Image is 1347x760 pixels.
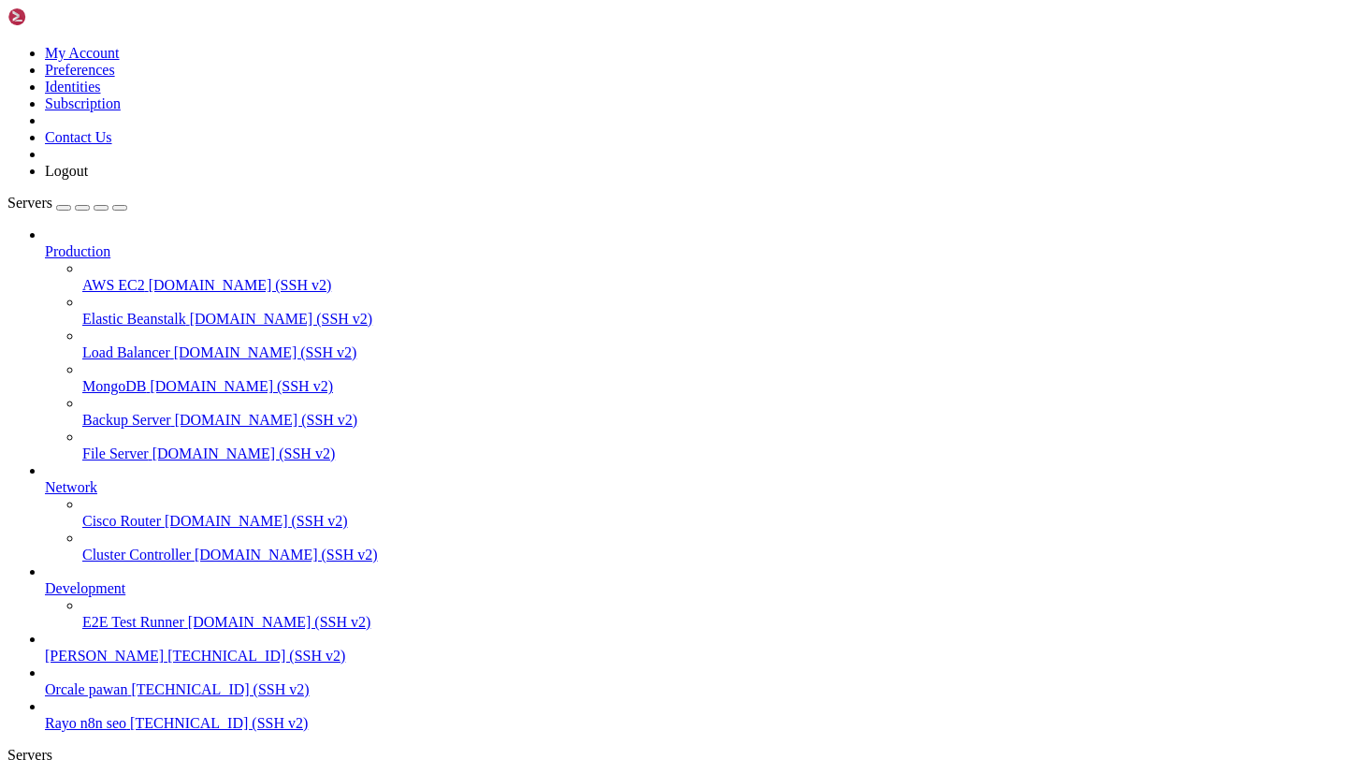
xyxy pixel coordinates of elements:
[45,665,1340,698] li: Orcale pawan [TECHNICAL_ID] (SSH v2)
[130,715,308,731] span: [TECHNICAL_ID] (SSH v2)
[82,412,171,428] span: Backup Server
[45,715,126,731] span: Rayo n8n seo
[45,243,110,259] span: Production
[82,294,1340,328] li: Elastic Beanstalk [DOMAIN_NAME] (SSH v2)
[195,547,378,563] span: [DOMAIN_NAME] (SSH v2)
[149,277,332,293] span: [DOMAIN_NAME] (SSH v2)
[82,513,161,529] span: Cisco Router
[188,614,371,630] span: [DOMAIN_NAME] (SSH v2)
[45,479,97,495] span: Network
[7,195,127,211] a: Servers
[82,361,1340,395] li: MongoDB [DOMAIN_NAME] (SSH v2)
[82,446,149,461] span: File Server
[82,260,1340,294] li: AWS EC2 [DOMAIN_NAME] (SSH v2)
[82,429,1340,462] li: File Server [DOMAIN_NAME] (SSH v2)
[45,129,112,145] a: Contact Us
[82,496,1340,530] li: Cisco Router [DOMAIN_NAME] (SSH v2)
[82,311,1340,328] a: Elastic Beanstalk [DOMAIN_NAME] (SSH v2)
[45,631,1340,665] li: [PERSON_NAME] [TECHNICAL_ID] (SSH v2)
[167,648,345,664] span: [TECHNICAL_ID] (SSH v2)
[45,580,125,596] span: Development
[82,547,191,563] span: Cluster Controller
[45,79,101,95] a: Identities
[82,378,1340,395] a: MongoDB [DOMAIN_NAME] (SSH v2)
[7,7,115,26] img: Shellngn
[82,344,1340,361] a: Load Balancer [DOMAIN_NAME] (SSH v2)
[190,311,373,327] span: [DOMAIN_NAME] (SSH v2)
[45,243,1340,260] a: Production
[82,328,1340,361] li: Load Balancer [DOMAIN_NAME] (SSH v2)
[45,648,1340,665] a: [PERSON_NAME] [TECHNICAL_ID] (SSH v2)
[82,614,184,630] span: E2E Test Runner
[45,62,115,78] a: Preferences
[7,195,52,211] span: Servers
[131,681,309,697] span: [TECHNICAL_ID] (SSH v2)
[45,715,1340,732] a: Rayo n8n seo [TECHNICAL_ID] (SSH v2)
[45,462,1340,563] li: Network
[82,530,1340,563] li: Cluster Controller [DOMAIN_NAME] (SSH v2)
[82,446,1340,462] a: File Server [DOMAIN_NAME] (SSH v2)
[45,227,1340,462] li: Production
[82,395,1340,429] li: Backup Server [DOMAIN_NAME] (SSH v2)
[82,277,1340,294] a: AWS EC2 [DOMAIN_NAME] (SSH v2)
[82,277,145,293] span: AWS EC2
[82,378,146,394] span: MongoDB
[45,681,127,697] span: Orcale pawan
[45,479,1340,496] a: Network
[45,681,1340,698] a: Orcale pawan [TECHNICAL_ID] (SSH v2)
[45,580,1340,597] a: Development
[45,563,1340,631] li: Development
[165,513,348,529] span: [DOMAIN_NAME] (SSH v2)
[82,311,186,327] span: Elastic Beanstalk
[175,412,358,428] span: [DOMAIN_NAME] (SSH v2)
[82,614,1340,631] a: E2E Test Runner [DOMAIN_NAME] (SSH v2)
[82,547,1340,563] a: Cluster Controller [DOMAIN_NAME] (SSH v2)
[82,344,170,360] span: Load Balancer
[45,698,1340,732] li: Rayo n8n seo [TECHNICAL_ID] (SSH v2)
[82,412,1340,429] a: Backup Server [DOMAIN_NAME] (SSH v2)
[45,163,88,179] a: Logout
[45,45,120,61] a: My Account
[82,597,1340,631] li: E2E Test Runner [DOMAIN_NAME] (SSH v2)
[152,446,336,461] span: [DOMAIN_NAME] (SSH v2)
[150,378,333,394] span: [DOMAIN_NAME] (SSH v2)
[45,648,164,664] span: [PERSON_NAME]
[174,344,357,360] span: [DOMAIN_NAME] (SSH v2)
[82,513,1340,530] a: Cisco Router [DOMAIN_NAME] (SSH v2)
[45,95,121,111] a: Subscription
